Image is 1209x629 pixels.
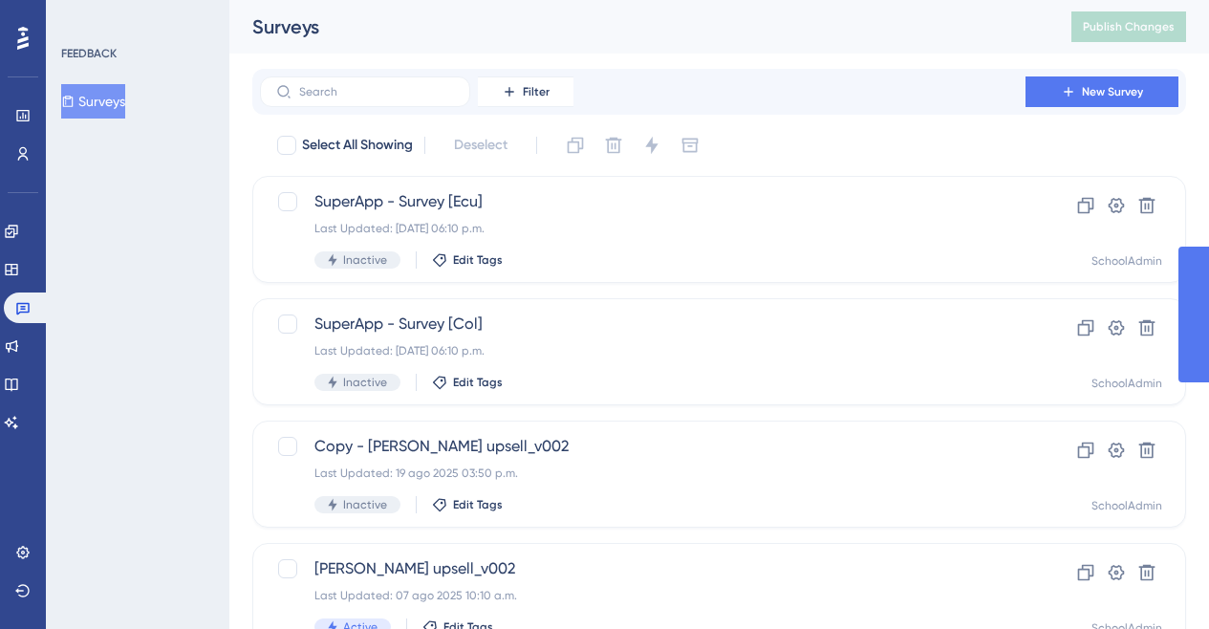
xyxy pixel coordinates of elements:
[1071,11,1186,42] button: Publish Changes
[314,466,971,481] div: Last Updated: 19 ago 2025 03:50 p.m.
[314,190,971,213] span: SuperApp - Survey [Ecu]
[1091,498,1162,513] div: SchoolAdmin
[1091,376,1162,391] div: SchoolAdmin
[1091,253,1162,269] div: SchoolAdmin
[478,76,573,107] button: Filter
[432,497,503,512] button: Edit Tags
[314,221,971,236] div: Last Updated: [DATE] 06:10 p.m.
[1082,84,1143,99] span: New Survey
[252,13,1024,40] div: Surveys
[523,84,550,99] span: Filter
[453,252,503,268] span: Edit Tags
[314,588,971,603] div: Last Updated: 07 ago 2025 10:10 a.m.
[299,85,454,98] input: Search
[314,343,971,358] div: Last Updated: [DATE] 06:10 p.m.
[453,497,503,512] span: Edit Tags
[343,497,387,512] span: Inactive
[432,252,503,268] button: Edit Tags
[314,435,971,458] span: Copy - [PERSON_NAME] upsell_v002
[302,134,413,157] span: Select All Showing
[1025,76,1178,107] button: New Survey
[61,84,125,119] button: Surveys
[437,128,525,163] button: Deselect
[343,375,387,390] span: Inactive
[1083,19,1175,34] span: Publish Changes
[314,313,971,336] span: SuperApp - Survey [Col]
[343,252,387,268] span: Inactive
[454,134,507,157] span: Deselect
[314,557,971,580] span: [PERSON_NAME] upsell_v002
[453,375,503,390] span: Edit Tags
[432,375,503,390] button: Edit Tags
[1129,553,1186,611] iframe: UserGuiding AI Assistant Launcher
[61,46,117,61] div: FEEDBACK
